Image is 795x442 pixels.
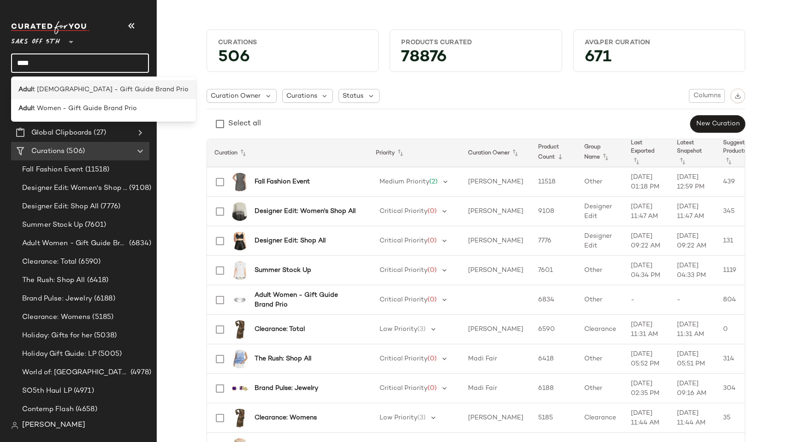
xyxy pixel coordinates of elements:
[343,91,363,101] span: Status
[18,85,32,94] b: Adul
[577,226,623,256] td: Designer Edit
[231,350,249,368] img: 0400022542165_WHITEOXFORDBLUE
[427,355,437,362] span: (0)
[127,183,151,194] span: (9108)
[92,294,115,304] span: (6188)
[380,267,427,274] span: Critical Priority
[623,197,670,226] td: [DATE] 11:47 AM
[380,326,417,333] span: Low Priority
[22,183,127,194] span: Designer Edit: Women's Shop All
[623,374,670,403] td: [DATE] 02:35 PM
[716,403,762,433] td: 35
[74,404,97,415] span: (4658)
[11,21,89,34] img: cfy_white_logo.C9jOOHJF.svg
[211,51,374,68] div: 506
[670,139,716,167] th: Latest Snapshot
[531,285,577,315] td: 6834
[72,386,94,396] span: (4971)
[429,178,438,185] span: (2)
[22,330,92,341] span: Holiday: Gifts for her
[22,386,72,396] span: SO5th Haul LP
[670,285,716,315] td: -
[623,315,670,344] td: [DATE] 11:31 AM
[129,367,151,378] span: (4978)
[670,403,716,433] td: [DATE] 11:44 AM
[380,385,427,392] span: Critical Priority
[90,312,113,323] span: (5185)
[255,236,326,246] b: Designer Edit: Shop All
[716,285,762,315] td: 804
[623,139,670,167] th: Last Exported
[461,226,531,256] td: [PERSON_NAME]
[380,237,427,244] span: Critical Priority
[427,296,437,303] span: (0)
[368,139,461,167] th: Priority
[207,139,368,167] th: Curation
[231,232,249,250] img: 0400023042646_NAVY
[577,167,623,197] td: Other
[716,226,762,256] td: 131
[461,374,531,403] td: Madi Fair
[670,315,716,344] td: [DATE] 11:31 AM
[22,257,77,267] span: Clearance: Total
[22,420,85,431] span: [PERSON_NAME]
[92,330,117,341] span: (5038)
[394,51,558,68] div: 78876
[31,128,92,138] span: Global Clipboards
[380,414,417,421] span: Low Priority
[461,403,531,433] td: [PERSON_NAME]
[461,167,531,197] td: [PERSON_NAME]
[255,383,318,393] b: Brand Pulse: Jewelry
[231,409,249,427] img: 0400022486162_LEOPARD
[531,167,577,197] td: 11518
[531,226,577,256] td: 7776
[255,290,357,310] b: Adult Women - Gift Guide Brand Prio
[77,257,101,267] span: (6590)
[623,285,670,315] td: -
[585,38,734,47] div: Avg.per Curation
[32,104,137,113] span: t Women - Gift Guide Brand Prio
[255,206,356,216] b: Designer Edit: Women's Shop All
[22,201,99,212] span: Designer Edit: Shop All
[85,275,109,286] span: (6418)
[670,256,716,285] td: [DATE] 04:33 PM
[380,178,429,185] span: Medium Priority
[461,344,531,374] td: Madi Fair
[690,115,745,133] button: New Curation
[18,104,32,113] b: Adul
[623,256,670,285] td: [DATE] 04:34 PM
[716,167,762,197] td: 439
[623,167,670,197] td: [DATE] 01:18 PM
[623,344,670,374] td: [DATE] 05:52 PM
[427,385,437,392] span: (0)
[401,38,550,47] div: Products Curated
[577,344,623,374] td: Other
[531,315,577,344] td: 6590
[255,413,317,423] b: Clearance: Womens
[427,267,437,274] span: (0)
[255,265,311,275] b: Summer Stock Up
[461,256,531,285] td: [PERSON_NAME]
[231,379,249,398] img: 0400022282915
[670,197,716,226] td: [DATE] 11:47 AM
[670,226,716,256] td: [DATE] 09:22 AM
[623,403,670,433] td: [DATE] 11:44 AM
[716,139,762,167] th: Suggested Products
[11,31,60,48] span: Saks OFF 5TH
[670,374,716,403] td: [DATE] 09:16 AM
[716,197,762,226] td: 345
[577,256,623,285] td: Other
[83,165,110,175] span: (11518)
[22,294,92,304] span: Brand Pulse: Jewelry
[96,349,122,359] span: (5005)
[231,173,249,191] img: 0400022958853
[231,320,249,339] img: 0400022486162_LEOPARD
[22,312,90,323] span: Clearance: Womens
[623,226,670,256] td: [DATE] 09:22 AM
[670,344,716,374] td: [DATE] 05:51 PM
[427,237,437,244] span: (0)
[577,197,623,226] td: Designer Edit
[83,220,106,230] span: (7601)
[577,139,623,167] th: Group Name
[716,344,762,374] td: 314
